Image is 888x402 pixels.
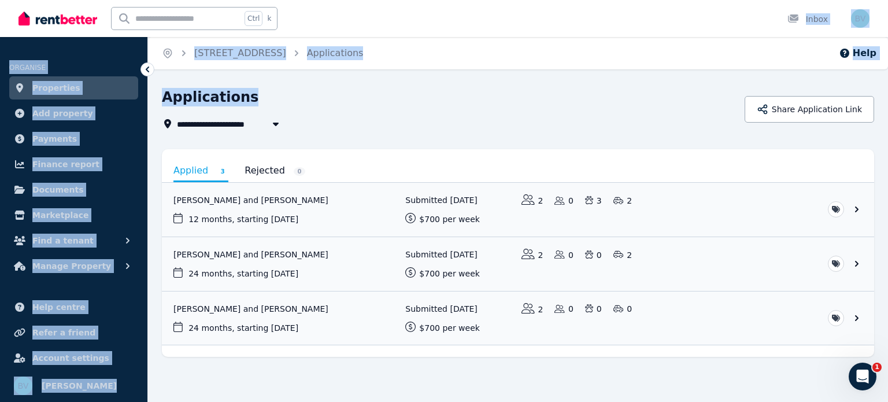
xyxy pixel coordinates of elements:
div: Inbox [787,13,828,25]
span: 0 [294,167,305,176]
span: Account settings [32,351,109,365]
span: Properties [32,81,80,95]
a: Rejected [245,161,305,180]
span: k [267,14,271,23]
span: Finance report [32,157,99,171]
span: Ctrl [245,11,262,26]
a: Marketplace [9,204,138,227]
span: Find a tenant [32,234,94,248]
span: Documents [32,183,84,197]
span: Marketplace [32,208,88,222]
span: [PERSON_NAME] [42,379,117,393]
img: Benmon Mammen Varghese [851,9,869,28]
a: Properties [9,76,138,99]
span: ORGANISE [9,64,46,72]
span: Add property [32,106,93,120]
a: Applied [173,161,228,182]
a: Add property [9,102,138,125]
button: Help [839,46,876,60]
span: Payments [32,132,77,146]
a: Account settings [9,346,138,370]
a: View application: Daniel Hendy and Kasey Horton [162,237,874,291]
a: View application: Sharon Schoen and Aaron Irvine [162,183,874,237]
iframe: Intercom live chat [849,363,876,390]
span: 1 [872,363,882,372]
span: Help centre [32,300,86,314]
a: View application: Sepiuita Peni and James Peni [162,292,874,345]
a: Documents [9,178,138,201]
a: Payments [9,127,138,150]
button: Share Application Link [745,96,874,123]
nav: Breadcrumb [148,37,377,69]
a: Help centre [9,296,138,319]
a: Applications [307,47,364,58]
span: 3 [217,167,228,176]
img: Benmon Mammen Varghese [14,377,32,395]
button: Find a tenant [9,229,138,252]
span: Refer a friend [32,326,95,340]
a: Refer a friend [9,321,138,344]
a: Finance report [9,153,138,176]
h1: Applications [162,88,258,106]
span: Manage Property [32,259,111,273]
img: RentBetter [18,10,97,27]
button: Manage Property [9,255,138,278]
a: [STREET_ADDRESS] [194,47,286,58]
